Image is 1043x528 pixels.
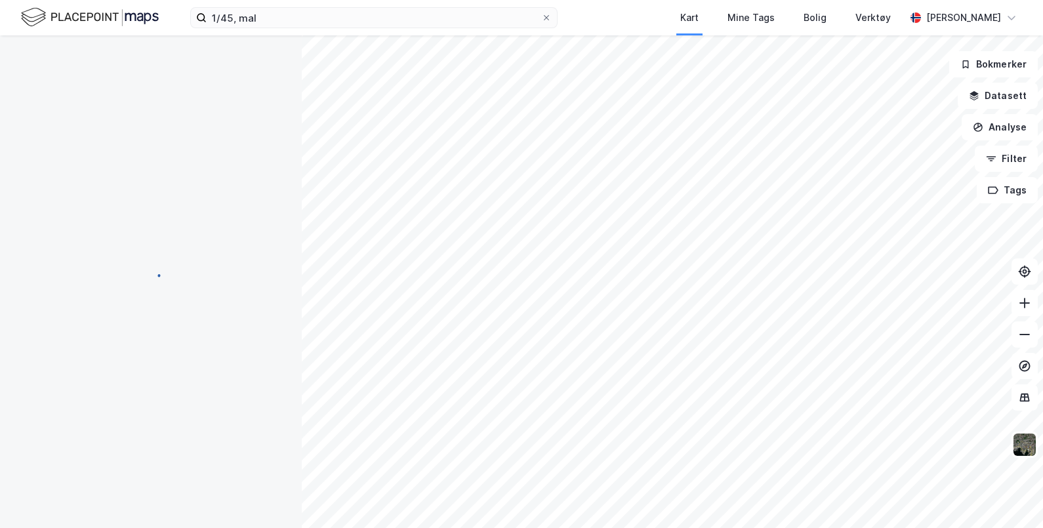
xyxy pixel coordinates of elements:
[958,83,1038,109] button: Datasett
[977,177,1038,203] button: Tags
[926,10,1001,26] div: [PERSON_NAME]
[855,10,891,26] div: Verktøy
[804,10,827,26] div: Bolig
[975,146,1038,172] button: Filter
[727,10,775,26] div: Mine Tags
[949,51,1038,77] button: Bokmerker
[962,114,1038,140] button: Analyse
[1012,432,1037,457] img: 9k=
[977,465,1043,528] iframe: Chat Widget
[140,264,161,285] img: spinner.a6d8c91a73a9ac5275cf975e30b51cfb.svg
[207,8,541,28] input: Søk på adresse, matrikkel, gårdeiere, leietakere eller personer
[680,10,699,26] div: Kart
[21,6,159,29] img: logo.f888ab2527a4732fd821a326f86c7f29.svg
